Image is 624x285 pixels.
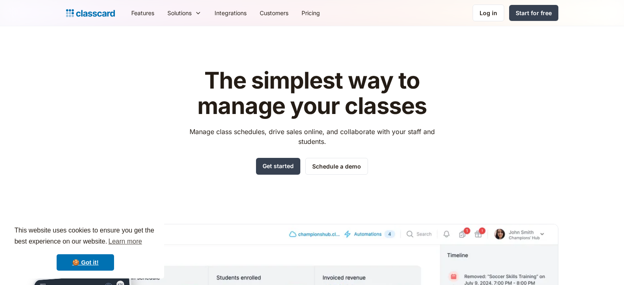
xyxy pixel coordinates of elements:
[125,4,161,22] a: Features
[66,7,115,19] a: home
[253,4,295,22] a: Customers
[57,254,114,271] a: dismiss cookie message
[480,9,497,17] div: Log in
[7,218,164,278] div: cookieconsent
[256,158,300,175] a: Get started
[516,9,552,17] div: Start for free
[182,68,442,119] h1: The simplest way to manage your classes
[305,158,368,175] a: Schedule a demo
[208,4,253,22] a: Integrations
[167,9,192,17] div: Solutions
[107,235,143,248] a: learn more about cookies
[473,5,504,21] a: Log in
[182,127,442,146] p: Manage class schedules, drive sales online, and collaborate with your staff and students.
[14,226,156,248] span: This website uses cookies to ensure you get the best experience on our website.
[509,5,558,21] a: Start for free
[161,4,208,22] div: Solutions
[295,4,327,22] a: Pricing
